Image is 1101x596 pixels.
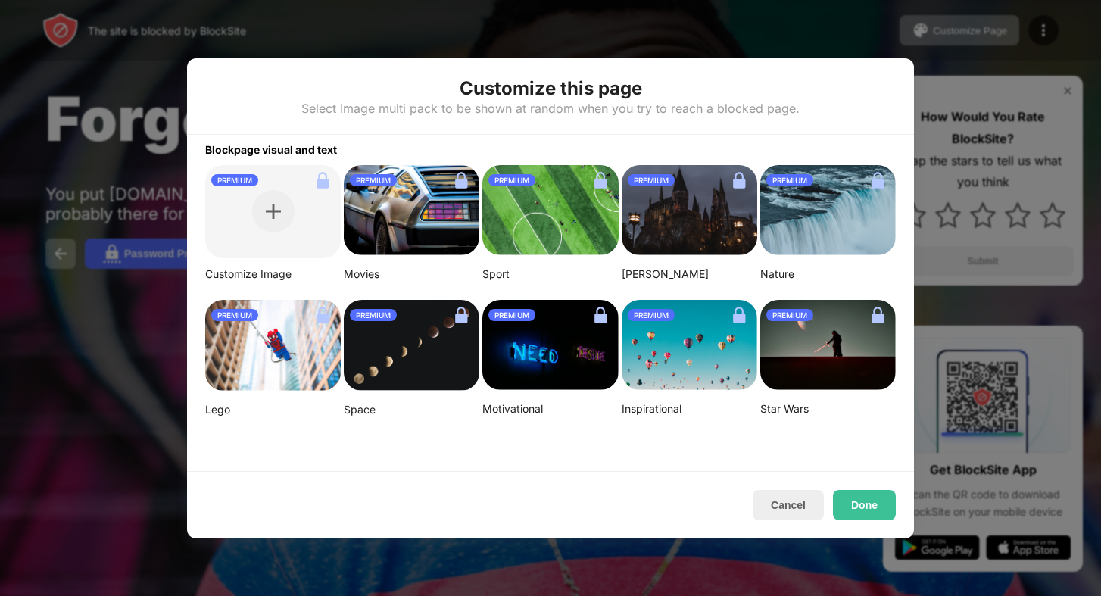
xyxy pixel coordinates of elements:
[205,300,341,391] img: mehdi-messrro-gIpJwuHVwt0-unsplash-small.png
[760,267,896,281] div: Nature
[488,174,535,186] div: PREMIUM
[344,300,479,392] img: linda-xu-KsomZsgjLSA-unsplash.png
[266,204,281,219] img: plus.svg
[460,76,642,101] div: Customize this page
[449,168,473,192] img: lock.svg
[344,403,479,417] div: Space
[187,135,914,156] div: Blockpage visual and text
[622,300,757,391] img: ian-dooley-DuBNA1QMpPA-unsplash-small.png
[344,165,479,256] img: image-26.png
[205,403,341,417] div: Lego
[482,402,618,416] div: Motivational
[760,165,896,256] img: aditya-chinchure-LtHTe32r_nA-unsplash.png
[211,174,258,186] div: PREMIUM
[310,168,335,192] img: lock.svg
[350,174,397,186] div: PREMIUM
[866,168,890,192] img: lock.svg
[350,309,397,321] div: PREMIUM
[211,309,258,321] div: PREMIUM
[628,174,675,186] div: PREMIUM
[588,303,613,327] img: lock.svg
[760,402,896,416] div: Star Wars
[866,303,890,327] img: lock.svg
[753,490,824,520] button: Cancel
[622,165,757,256] img: aditya-vyas-5qUJfO4NU4o-unsplash-small.png
[622,267,757,281] div: [PERSON_NAME]
[588,168,613,192] img: lock.svg
[488,309,535,321] div: PREMIUM
[622,402,757,416] div: Inspirational
[727,168,751,192] img: lock.svg
[766,174,813,186] div: PREMIUM
[301,101,800,116] div: Select Image multi pack to be shown at random when you try to reach a blocked page.
[482,165,618,256] img: jeff-wang-p2y4T4bFws4-unsplash-small.png
[205,267,341,281] div: Customize Image
[760,300,896,391] img: image-22-small.png
[482,300,618,391] img: alexis-fauvet-qfWf9Muwp-c-unsplash-small.png
[449,303,473,327] img: lock.svg
[727,303,751,327] img: lock.svg
[628,309,675,321] div: PREMIUM
[344,267,479,281] div: Movies
[310,303,335,327] img: lock.svg
[482,267,618,281] div: Sport
[766,309,813,321] div: PREMIUM
[833,490,896,520] button: Done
